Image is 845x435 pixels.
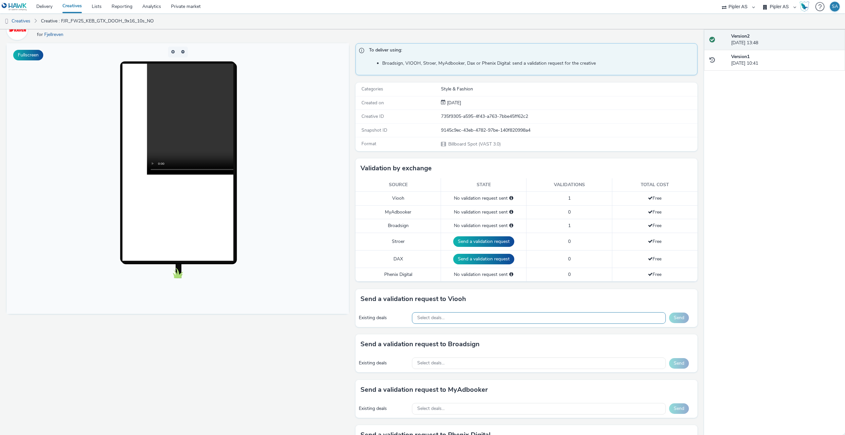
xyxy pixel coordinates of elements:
[648,271,661,278] span: Free
[2,3,27,11] img: undefined Logo
[832,2,838,12] div: SA
[361,86,383,92] span: Categories
[648,195,661,201] span: Free
[669,403,689,414] button: Send
[568,256,571,262] span: 0
[453,236,514,247] button: Send a validation request
[446,100,461,106] span: [DATE]
[568,195,571,201] span: 1
[568,271,571,278] span: 0
[3,18,10,25] img: dooh
[731,53,750,60] strong: Version 1
[731,33,750,39] strong: Version 2
[355,250,441,268] td: DAX
[669,358,689,369] button: Send
[355,178,441,192] th: Source
[526,178,612,192] th: Validations
[7,26,30,32] a: Fjellreven
[417,315,445,321] span: Select deals...
[648,209,661,215] span: Free
[359,360,409,366] div: Existing deals
[446,100,461,106] div: Creation 19 August 2025, 10:41
[359,315,409,321] div: Existing deals
[417,406,445,412] span: Select deals...
[568,209,571,215] span: 0
[355,205,441,219] td: MyAdbooker
[669,313,689,323] button: Send
[359,405,409,412] div: Existing deals
[441,127,697,134] div: 9145c9ec-43eb-4782-97be-140f820998a4
[444,195,523,202] div: No validation request sent
[568,222,571,229] span: 1
[355,268,441,281] td: Phenix Digital
[448,141,501,147] span: Billboard Spot (VAST 3.0)
[360,339,480,349] h3: Send a validation request to Broadsign
[612,178,697,192] th: Total cost
[44,31,66,38] a: Fjellreven
[648,222,661,229] span: Free
[648,256,661,262] span: Free
[361,127,387,133] span: Snapshot ID
[799,1,809,12] img: Hawk Academy
[441,113,697,120] div: 735f9305-a595-4f43-a763-7bbe45ff62c2
[444,271,523,278] div: No validation request sent
[361,100,384,106] span: Created on
[441,178,526,192] th: State
[360,294,466,304] h3: Send a validation request to Viooh
[369,47,691,55] span: To deliver using:
[13,50,43,60] button: Fullscreen
[509,209,513,216] div: Please select a deal below and click on Send to send a validation request to MyAdbooker.
[355,233,441,250] td: Stroer
[799,1,812,12] a: Hawk Academy
[360,385,488,395] h3: Send a validation request to MyAdbooker
[441,86,697,92] div: Style & Fashion
[648,238,661,245] span: Free
[731,53,840,67] div: [DATE] 10:41
[38,13,157,29] a: Creative : FJR_FW25_KEB_GTX_DOOH_9x16_10s_NO
[568,238,571,245] span: 0
[417,360,445,366] span: Select deals...
[355,219,441,233] td: Broadsign
[444,222,523,229] div: No validation request sent
[382,60,694,67] li: Broadsign, VIOOH, Stroer, MyAdbooker, Dax or Phenix Digital: send a validation request for the cr...
[453,254,514,264] button: Send a validation request
[509,222,513,229] div: Please select a deal below and click on Send to send a validation request to Broadsign.
[37,31,44,38] span: for
[509,195,513,202] div: Please select a deal below and click on Send to send a validation request to Viooh.
[509,271,513,278] div: Please select a deal below and click on Send to send a validation request to Phenix Digital.
[360,163,432,173] h3: Validation by exchange
[361,141,376,147] span: Format
[355,192,441,205] td: Viooh
[8,20,27,39] img: Fjellreven
[361,113,384,119] span: Creative ID
[444,209,523,216] div: No validation request sent
[731,33,840,47] div: [DATE] 13:48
